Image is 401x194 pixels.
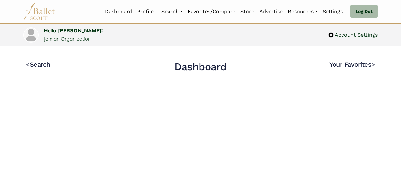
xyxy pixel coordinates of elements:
a: Advertise [257,5,285,18]
a: Your Favorites> [329,61,375,68]
a: Hello [PERSON_NAME]! [44,27,103,34]
a: Store [238,5,257,18]
code: > [371,60,375,68]
a: Search [159,5,185,18]
h2: Dashboard [174,60,227,74]
a: Account Settings [328,31,378,39]
code: < [26,60,30,68]
a: Log Out [350,5,378,18]
img: profile picture [24,28,38,42]
a: Profile [135,5,156,18]
a: Resources [285,5,320,18]
span: Account Settings [334,31,378,39]
a: <Search [26,61,50,68]
a: Dashboard [102,5,135,18]
a: Join an Organization [44,36,91,42]
a: Settings [320,5,345,18]
a: Favorites/Compare [185,5,238,18]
